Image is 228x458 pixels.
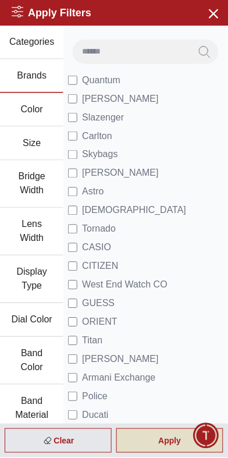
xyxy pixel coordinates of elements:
span: [PERSON_NAME] [82,166,159,180]
input: ORIENT [68,318,77,327]
span: Titan [82,334,102,348]
button: Search [191,40,219,64]
input: Carlton [68,132,77,141]
span: CASIO [82,241,111,255]
input: CITIZEN [68,262,77,271]
span: [DEMOGRAPHIC_DATA] [82,204,186,218]
input: Slazenger [68,113,77,122]
span: [PERSON_NAME] [82,353,159,367]
input: Ducati [68,411,77,420]
input: GUESS [68,299,77,308]
input: CASIO [68,243,77,253]
input: Titan [68,336,77,346]
span: CITIZEN [82,260,118,274]
input: Quantum [68,76,77,85]
span: Skybags [82,148,117,162]
input: [PERSON_NAME] [68,355,77,364]
input: Armani Exchange [68,374,77,383]
span: [PERSON_NAME] [82,92,159,106]
span: Ducati [82,409,108,423]
input: [PERSON_NAME] [68,94,77,104]
span: Carlton [82,129,112,143]
span: GUESS [82,297,115,311]
span: Quantum [82,73,120,87]
span: Armani Exchange [82,371,155,385]
span: Police [82,390,108,404]
span: Astro [82,185,104,199]
span: Tornado [82,222,116,236]
span: Slazenger [82,111,124,125]
h2: Apply Filters [12,5,91,21]
input: [DEMOGRAPHIC_DATA] [68,206,77,215]
input: Astro [68,187,77,197]
input: Skybags [68,150,77,159]
div: Apply [116,429,223,453]
input: [PERSON_NAME] [68,169,77,178]
input: Police [68,392,77,402]
input: Tornado [68,225,77,234]
div: Clear [5,429,112,453]
span: ORIENT [82,315,117,329]
div: Chat Widget [194,424,219,449]
span: West End Watch CO [82,278,168,292]
input: West End Watch CO [68,281,77,290]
